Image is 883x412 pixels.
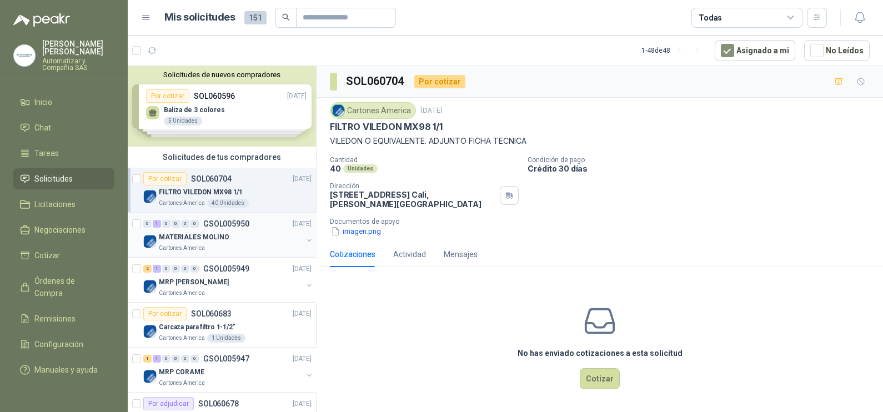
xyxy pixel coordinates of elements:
p: Condición de pago [528,156,879,164]
span: Negociaciones [34,224,86,236]
a: Licitaciones [13,194,114,215]
span: Chat [34,122,51,134]
p: Cartones America [159,334,205,343]
span: Manuales y ayuda [34,364,98,376]
button: Solicitudes de nuevos compradores [132,71,312,79]
div: 1 [153,355,161,363]
div: 0 [172,355,180,363]
div: 0 [143,220,152,228]
div: Por cotizar [143,307,187,320]
p: Cartones America [159,244,205,253]
div: 1 [153,265,161,273]
div: Por adjudicar [143,397,194,410]
button: Cotizar [580,368,620,389]
p: [DATE] [293,219,312,229]
p: Documentos de apoyo [330,218,879,225]
p: [STREET_ADDRESS] Cali , [PERSON_NAME][GEOGRAPHIC_DATA] [330,190,495,209]
p: GSOL005949 [203,265,249,273]
span: Licitaciones [34,198,76,210]
a: Tareas [13,143,114,164]
div: 0 [181,265,189,273]
button: No Leídos [804,40,870,61]
a: Configuración [13,334,114,355]
div: 1 Unidades [207,334,245,343]
p: MATERIALES MOLINO [159,232,229,243]
div: 1 [143,355,152,363]
img: Company Logo [143,190,157,203]
div: 0 [172,265,180,273]
p: [PERSON_NAME] [PERSON_NAME] [42,40,114,56]
p: SOL060678 [198,400,239,408]
p: [DATE] [420,105,443,116]
p: Dirección [330,182,495,190]
p: SOL060704 [191,175,232,183]
img: Company Logo [14,45,35,66]
span: Remisiones [34,313,76,325]
p: Cartones America [159,199,205,208]
a: Manuales y ayuda [13,359,114,380]
p: Cartones America [159,289,205,298]
div: Actividad [393,248,426,260]
img: Logo peakr [13,13,70,27]
div: 40 Unidades [207,199,249,208]
img: Company Logo [143,325,157,338]
div: Por cotizar [143,172,187,185]
div: 0 [162,220,170,228]
p: 40 [330,164,341,173]
p: [DATE] [293,354,312,364]
img: Company Logo [143,235,157,248]
p: [DATE] [293,264,312,274]
div: 1 - 48 de 48 [641,42,706,59]
div: 2 [143,265,152,273]
div: 0 [190,355,199,363]
a: 1 1 0 0 0 0 GSOL005947[DATE] Company LogoMRP CORAMECartones America [143,352,314,388]
p: Carcaza para filtro 1-1/2" [159,322,235,333]
a: Chat [13,117,114,138]
span: Solicitudes [34,173,73,185]
h3: SOL060704 [346,73,405,90]
p: Crédito 30 días [528,164,879,173]
p: [DATE] [293,309,312,319]
img: Company Logo [143,280,157,293]
p: FILTRO VILEDON MX98 1/1 [159,187,243,198]
div: 0 [190,265,199,273]
p: SOL060683 [191,310,232,318]
p: GSOL005947 [203,355,249,363]
a: Solicitudes [13,168,114,189]
p: GSOL005950 [203,220,249,228]
button: imagen.png [330,225,382,237]
div: 0 [162,265,170,273]
a: 2 1 0 0 0 0 GSOL005949[DATE] Company LogoMRP [PERSON_NAME]Cartones America [143,262,314,298]
span: 151 [244,11,267,24]
h3: No has enviado cotizaciones a esta solicitud [518,347,683,359]
span: search [282,13,290,21]
div: Solicitudes de nuevos compradoresPor cotizarSOL060596[DATE] Baliza de 3 colores5 UnidadesPor coti... [128,66,316,147]
p: Cartones America [159,379,205,388]
span: Configuración [34,338,83,350]
img: Company Logo [143,370,157,383]
a: Por cotizarSOL060683[DATE] Company LogoCarcaza para filtro 1-1/2"Cartones America1 Unidades [128,303,316,348]
p: MRP [PERSON_NAME] [159,277,229,288]
span: Cotizar [34,249,60,262]
div: 0 [181,220,189,228]
a: Cotizar [13,245,114,266]
div: Solicitudes de tus compradores [128,147,316,168]
div: Cartones America [330,102,416,119]
p: [DATE] [293,174,312,184]
a: Remisiones [13,308,114,329]
p: MRP CORAME [159,367,204,378]
h1: Mis solicitudes [164,9,235,26]
div: 0 [181,355,189,363]
p: VILEDON O EQUIVALENTE. ADJUNTO FICHA TECNICA [330,135,870,147]
a: Inicio [13,92,114,113]
img: Company Logo [332,104,344,117]
div: 0 [172,220,180,228]
p: FILTRO VILEDON MX98 1/1 [330,121,443,133]
p: [DATE] [293,399,312,409]
a: Negociaciones [13,219,114,240]
div: Mensajes [444,248,478,260]
p: Automatizar y Compañia SAS [42,58,114,71]
span: Inicio [34,96,52,108]
div: 0 [190,220,199,228]
div: Todas [699,12,722,24]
